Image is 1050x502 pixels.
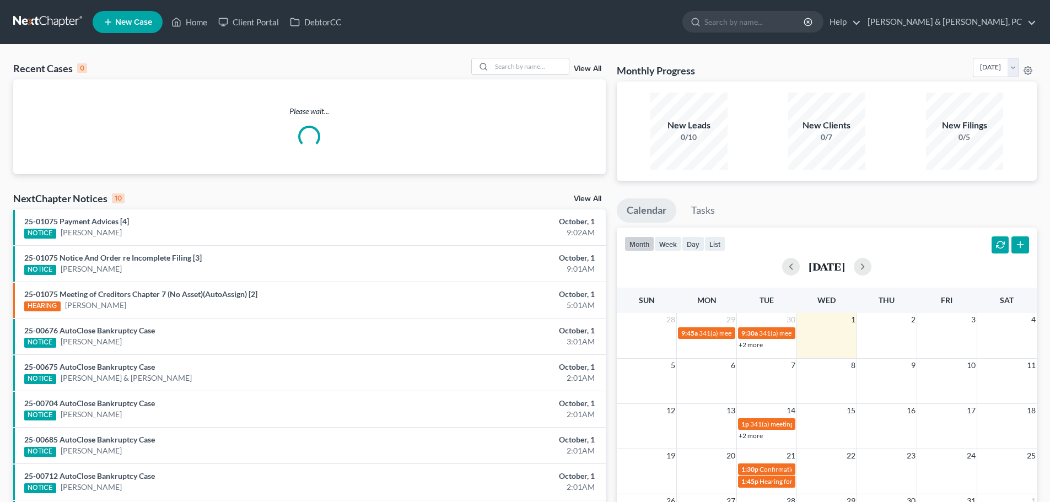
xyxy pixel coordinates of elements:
div: NextChapter Notices [13,192,125,205]
span: 1p [741,420,749,428]
div: 0 [77,63,87,73]
a: 25-00675 AutoClose Bankruptcy Case [24,362,155,371]
span: 6 [730,359,736,372]
span: 17 [966,404,977,417]
span: 9:45a [681,329,698,337]
span: Thu [879,295,895,305]
div: 0/10 [650,132,728,143]
a: DebtorCC [284,12,347,32]
a: Home [166,12,213,32]
div: Recent Cases [13,62,87,75]
span: 18 [1026,404,1037,417]
span: Mon [697,295,717,305]
span: 22 [846,449,857,462]
h2: [DATE] [809,261,845,272]
span: New Case [115,18,152,26]
a: [PERSON_NAME] [61,409,122,420]
div: NOTICE [24,229,56,239]
input: Search by name... [704,12,805,32]
div: 9:02AM [412,227,595,238]
div: 2:01AM [412,482,595,493]
a: [PERSON_NAME] [61,263,122,274]
div: NOTICE [24,338,56,348]
span: 15 [846,404,857,417]
a: Calendar [617,198,676,223]
span: 10 [966,359,977,372]
div: 9:01AM [412,263,595,274]
a: 25-00676 AutoClose Bankruptcy Case [24,326,155,335]
input: Search by name... [492,58,569,74]
div: 2:01AM [412,445,595,456]
div: NOTICE [24,374,56,384]
p: Please wait... [13,106,606,117]
div: October, 1 [412,361,595,373]
div: 0/7 [788,132,865,143]
span: Sat [1000,295,1014,305]
div: New Clients [788,119,865,132]
span: Wed [817,295,836,305]
span: 1 [850,313,857,326]
span: 20 [725,449,736,462]
div: 0/5 [926,132,1003,143]
span: 5 [670,359,676,372]
span: 7 [790,359,796,372]
div: HEARING [24,301,61,311]
a: +2 more [739,341,763,349]
a: 25-01075 Payment Advices [4] [24,217,129,226]
a: [PERSON_NAME] & [PERSON_NAME], PC [862,12,1036,32]
div: 10 [112,193,125,203]
a: 25-01075 Meeting of Creditors Chapter 7 (No Asset)(AutoAssign) [2] [24,289,257,299]
div: October, 1 [412,398,595,409]
span: 4 [1030,313,1037,326]
a: Tasks [681,198,725,223]
div: NOTICE [24,265,56,275]
button: month [624,236,654,251]
span: Fri [941,295,952,305]
span: 3 [970,313,977,326]
span: Confirmation hearing for [PERSON_NAME] [760,465,885,473]
span: 9:30a [741,329,758,337]
div: October, 1 [412,434,595,445]
div: October, 1 [412,252,595,263]
a: [PERSON_NAME] & [PERSON_NAME] [61,373,192,384]
button: list [704,236,725,251]
a: 25-00712 AutoClose Bankruptcy Case [24,471,155,481]
div: NOTICE [24,411,56,420]
div: New Filings [926,119,1003,132]
span: 341(a) meeting for [PERSON_NAME] & [PERSON_NAME] [759,329,924,337]
span: 1:30p [741,465,758,473]
a: 25-01075 Notice And Order re Incomplete Filing [3] [24,253,202,262]
div: New Leads [650,119,728,132]
span: Hearing for [PERSON_NAME] [760,477,846,485]
button: week [654,236,682,251]
div: 5:01AM [412,300,595,311]
span: 9 [910,359,917,372]
span: 16 [906,404,917,417]
span: 341(a) meeting for [PERSON_NAME] [750,420,857,428]
a: +2 more [739,431,763,440]
span: 28 [665,313,676,326]
div: 3:01AM [412,336,595,347]
div: October, 1 [412,471,595,482]
span: 23 [906,449,917,462]
a: Client Portal [213,12,284,32]
a: Help [824,12,861,32]
button: day [682,236,704,251]
a: View All [574,195,601,203]
span: 14 [785,404,796,417]
div: October, 1 [412,216,595,227]
a: 25-00704 AutoClose Bankruptcy Case [24,398,155,408]
div: NOTICE [24,447,56,457]
span: 13 [725,404,736,417]
span: 12 [665,404,676,417]
a: [PERSON_NAME] [61,445,122,456]
span: 2 [910,313,917,326]
h3: Monthly Progress [617,64,695,77]
a: [PERSON_NAME] [61,227,122,238]
div: NOTICE [24,483,56,493]
a: [PERSON_NAME] [61,482,122,493]
a: [PERSON_NAME] [61,336,122,347]
span: 1:45p [741,477,758,485]
a: View All [574,65,601,73]
a: 25-00685 AutoClose Bankruptcy Case [24,435,155,444]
